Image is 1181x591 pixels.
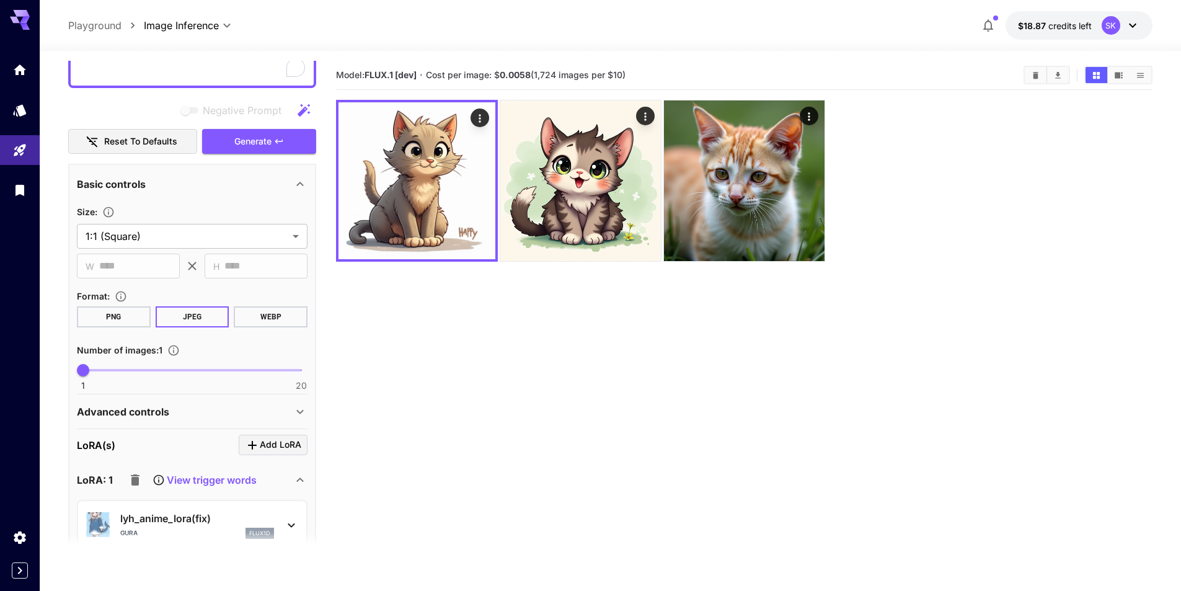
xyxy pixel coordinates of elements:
[68,129,197,154] button: Reset to defaults
[202,129,316,154] button: Generate
[234,134,272,149] span: Generate
[213,259,219,273] span: H
[12,562,28,579] button: Expand sidebar
[144,18,219,33] span: Image Inference
[664,100,825,261] img: 2Q==
[234,306,307,327] button: WEBP
[1018,19,1092,32] div: $18.87043
[1006,11,1152,40] button: $18.87043SK
[162,344,185,357] button: Specify how many images to generate in a single request. Each image generation will be charged se...
[239,435,307,455] button: Click to add LoRA
[178,102,291,118] span: Negative prompts are not compatible with the selected model.
[77,207,97,217] span: Size :
[77,345,162,355] span: Number of images : 1
[153,473,257,487] button: View trigger words
[167,473,257,487] p: View trigger words
[1130,67,1151,83] button: Show images in list view
[12,143,27,158] div: Playground
[12,102,27,118] div: Models
[77,177,146,192] p: Basic controls
[120,528,138,538] p: gura
[365,69,417,80] b: FLUX.1 [dev]
[1024,66,1070,84] div: Clear ImagesDownload All
[86,259,94,273] span: W
[86,506,299,544] div: lyh_anime_lora(fix)guraflux1d
[110,290,132,303] button: Choose the file format for the output image.
[1102,16,1120,35] div: SK
[500,69,531,80] b: 0.0058
[77,473,113,487] p: LoRA: 1
[77,438,115,453] p: LoRA(s)
[1084,66,1152,84] div: Show images in grid viewShow images in video viewShow images in list view
[296,380,307,392] span: 20
[81,380,85,392] span: 1
[1047,67,1069,83] button: Download All
[336,69,417,80] span: Model:
[1108,67,1130,83] button: Show images in video view
[77,397,307,427] div: Advanced controls
[500,100,661,261] img: Z
[420,68,423,82] p: ·
[338,102,495,259] img: 2Q==
[77,291,110,301] span: Format :
[1018,20,1048,31] span: $18.87
[1025,67,1046,83] button: Clear Images
[77,404,169,419] p: Advanced controls
[97,206,120,218] button: Adjust the dimensions of the generated image by specifying its width and height in pixels, or sel...
[249,529,270,538] p: flux1d
[77,465,307,495] div: LoRA: 1View trigger words
[426,69,626,80] span: Cost per image: $ (1,724 images per $10)
[800,107,818,125] div: Actions
[156,306,229,327] button: JPEG
[86,229,288,244] span: 1:1 (Square)
[1086,67,1107,83] button: Show images in grid view
[120,511,274,526] p: lyh_anime_lora(fix)
[1048,20,1092,31] span: credits left
[260,437,301,453] span: Add LoRA
[68,18,144,33] nav: breadcrumb
[77,169,307,199] div: Basic controls
[12,62,27,78] div: Home
[68,18,122,33] a: Playground
[471,109,489,127] div: Actions
[636,107,655,125] div: Actions
[77,306,151,327] button: PNG
[12,182,27,198] div: Library
[12,530,27,545] div: Settings
[77,50,307,79] textarea: To enrich screen reader interactions, please activate Accessibility in Grammarly extension settings
[203,103,281,118] span: Negative Prompt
